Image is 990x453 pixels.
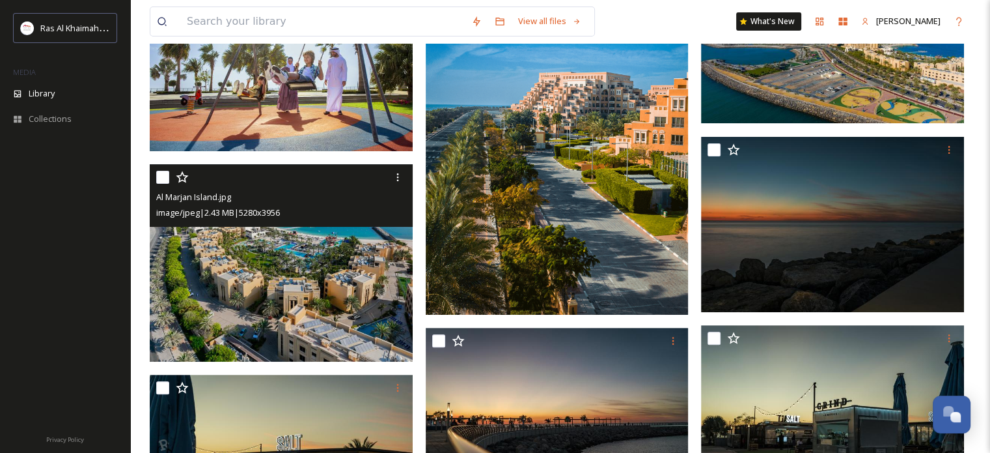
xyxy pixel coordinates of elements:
[150,164,413,361] img: Al Marjan Island.jpg
[855,8,947,34] a: [PERSON_NAME]
[46,435,84,444] span: Privacy Policy
[13,67,36,77] span: MEDIA
[46,431,84,446] a: Privacy Policy
[29,87,55,100] span: Library
[29,113,72,125] span: Collections
[876,15,941,27] span: [PERSON_NAME]
[156,191,231,203] span: Al Marjan Island.jpg
[180,7,465,36] input: Search your library
[701,136,964,312] img: Al Marjan Island Corniche 4.jpg
[512,8,588,34] a: View all files
[933,396,970,433] button: Open Chat
[21,22,34,35] img: Logo_RAKTDA_RGB-01.png
[736,12,801,31] a: What's New
[40,22,225,34] span: Ras Al Khaimah Tourism Development Authority
[156,207,280,218] span: image/jpeg | 2.43 MB | 5280 x 3956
